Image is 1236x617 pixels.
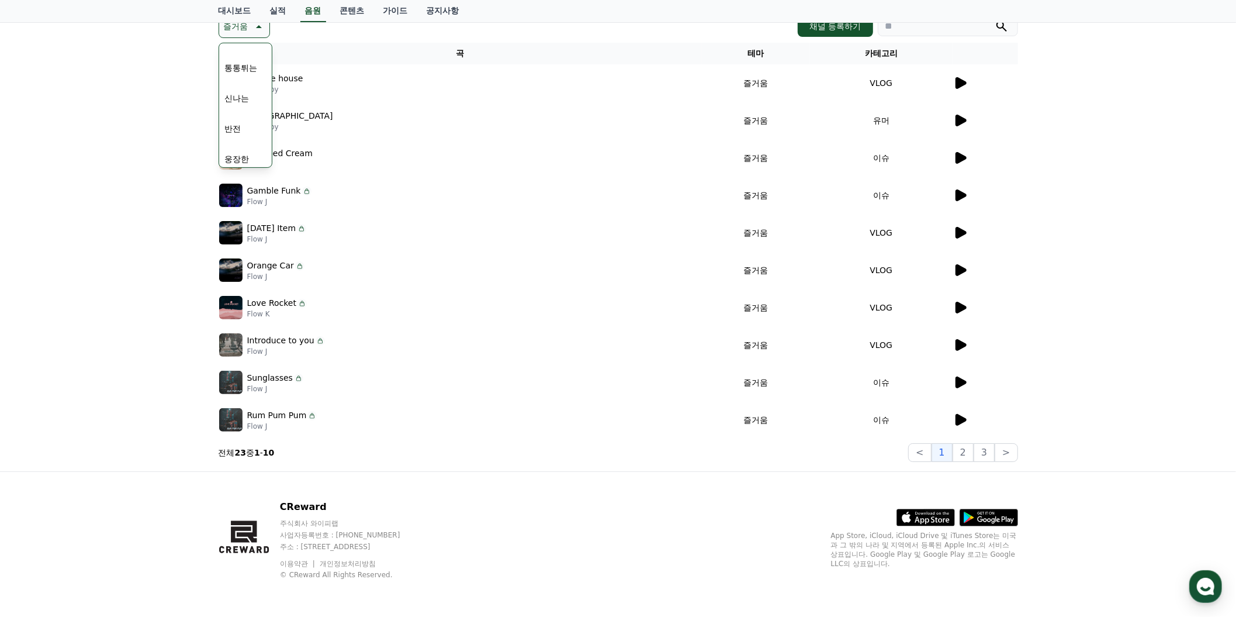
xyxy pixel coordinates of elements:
p: Orange Car [247,260,294,272]
button: 채널 등록하기 [798,16,873,37]
img: music [219,184,243,207]
th: 곡 [219,43,702,64]
p: Introduce to you [247,335,314,347]
p: 8Dot [247,160,313,169]
td: 즐거움 [702,139,810,177]
th: 카테고리 [810,43,953,64]
td: VLOG [810,251,953,289]
strong: 10 [263,448,274,457]
p: © CReward All Rights Reserved. [280,570,423,580]
p: Sunglasses [247,372,293,384]
p: Flow J [247,235,307,244]
td: 이슈 [810,177,953,214]
p: 전체 중 - [219,447,275,459]
td: 이슈 [810,139,953,177]
p: Pixel Boy [247,122,333,132]
img: music [219,296,243,319]
button: 1 [932,443,953,462]
td: 이슈 [810,364,953,401]
img: music [219,371,243,394]
td: 즐거움 [702,64,810,102]
td: VLOG [810,326,953,364]
td: 즐거움 [702,289,810,326]
p: Flow J [247,197,311,206]
th: 테마 [702,43,810,64]
p: [GEOGRAPHIC_DATA] [247,110,333,122]
a: 홈 [4,371,77,400]
img: music [219,221,243,244]
p: Flow K [247,309,307,319]
button: 3 [974,443,995,462]
button: 신나는 [220,85,254,111]
p: Whipped Cream [247,147,313,160]
p: [DATE] Item [247,222,296,235]
td: 즐거움 [702,214,810,251]
td: 즐거움 [702,326,810,364]
td: VLOG [810,289,953,326]
p: Flow J [247,384,303,394]
img: music [219,408,243,432]
a: 이용약관 [280,560,317,568]
p: Love Rocket [247,297,297,309]
td: 즐거움 [702,401,810,439]
span: 설정 [181,388,195,398]
a: 설정 [151,371,224,400]
p: 주식회사 와이피랩 [280,519,423,528]
p: Rum Pum Pum [247,409,307,422]
button: < [908,443,931,462]
button: 웅장한 [220,146,254,172]
p: 즐거움 [224,18,248,35]
td: 즐거움 [702,251,810,289]
img: music [219,333,243,357]
span: 홈 [37,388,44,398]
td: 즐거움 [702,364,810,401]
img: music [219,258,243,282]
p: Flow J [247,272,304,281]
td: VLOG [810,64,953,102]
button: 즐거움 [219,15,270,38]
td: 이슈 [810,401,953,439]
p: Gamble Funk [247,185,301,197]
strong: 1 [254,448,260,457]
button: 2 [953,443,974,462]
p: 주소 : [STREET_ADDRESS] [280,542,423,551]
p: App Store, iCloud, iCloud Drive 및 iTunes Store는 미국과 그 밖의 나라 및 지역에서 등록된 Apple Inc.의 서비스 상표입니다. Goo... [831,531,1018,568]
strong: 23 [235,448,246,457]
p: Square house [247,73,303,85]
p: 사업자등록번호 : [PHONE_NUMBER] [280,530,423,540]
a: 개인정보처리방침 [320,560,376,568]
td: 즐거움 [702,177,810,214]
button: 반전 [220,116,246,142]
td: 유머 [810,102,953,139]
button: > [995,443,1017,462]
p: Pixel Boy [247,85,303,94]
td: VLOG [810,214,953,251]
td: 즐거움 [702,102,810,139]
a: 대화 [77,371,151,400]
p: Flow J [247,347,325,356]
button: 통통튀는 [220,55,262,81]
p: CReward [280,500,423,514]
p: Flow J [247,422,317,431]
span: 대화 [107,389,121,398]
